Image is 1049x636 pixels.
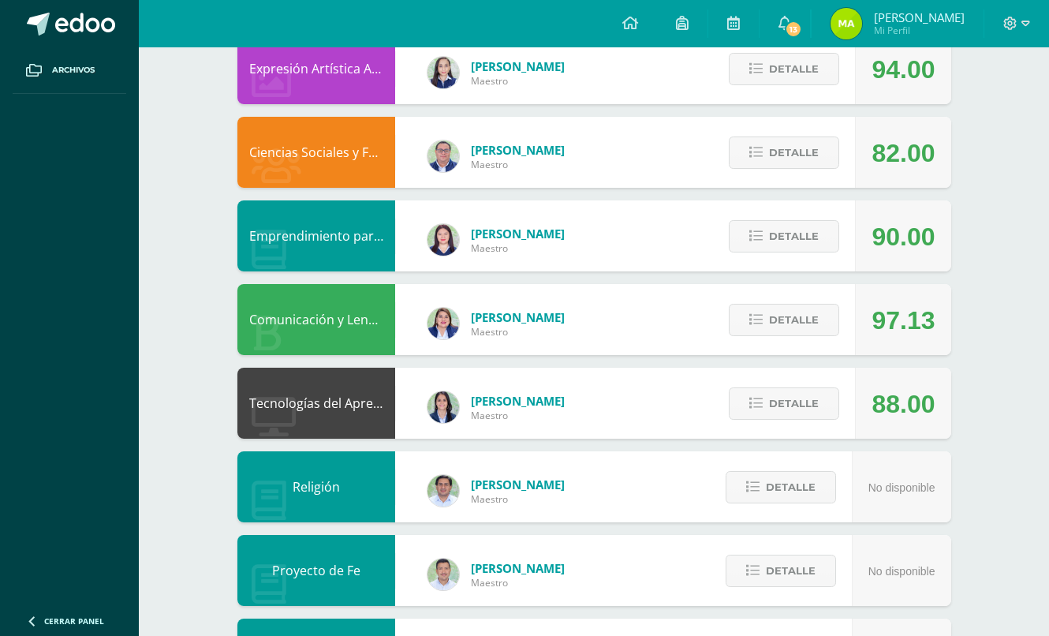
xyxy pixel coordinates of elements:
span: Cerrar panel [44,615,104,627]
span: Detalle [766,473,816,502]
button: Detalle [729,220,839,253]
div: 82.00 [872,118,935,189]
img: 360951c6672e02766e5b7d72674f168c.png [427,57,459,88]
span: [PERSON_NAME] [471,560,565,576]
div: Tecnologías del Aprendizaje y la Comunicación: Computación [237,368,395,439]
span: Detalle [769,222,819,251]
span: Maestro [471,576,565,589]
span: No disponible [868,565,935,578]
span: No disponible [868,481,935,494]
span: Detalle [769,389,819,418]
button: Detalle [729,387,839,420]
div: Ciencias Sociales y Formación Ciudadana [237,117,395,188]
button: Detalle [726,471,836,503]
span: [PERSON_NAME] [471,309,565,325]
span: [PERSON_NAME] [471,58,565,74]
span: [PERSON_NAME] [471,226,565,241]
span: Maestro [471,409,565,422]
span: Maestro [471,325,565,339]
span: Mi Perfil [874,24,965,37]
button: Detalle [729,53,839,85]
img: a452c7054714546f759a1a740f2e8572.png [427,224,459,256]
button: Detalle [729,137,839,169]
img: c1c1b07ef08c5b34f56a5eb7b3c08b85.png [427,140,459,172]
span: Maestro [471,492,565,506]
span: [PERSON_NAME] [471,393,565,409]
span: Archivos [52,64,95,77]
span: [PERSON_NAME] [471,477,565,492]
div: Emprendimiento para la Productividad [237,200,395,271]
div: 88.00 [872,369,935,440]
button: Detalle [729,304,839,336]
div: 97.13 [872,285,935,356]
div: Expresión Artística ARTES PLÁSTICAS [237,33,395,104]
span: [PERSON_NAME] [471,142,565,158]
div: Comunicación y Lenguaje, Idioma Español [237,284,395,355]
span: Detalle [769,305,819,335]
img: 7489ccb779e23ff9f2c3e89c21f82ed0.png [427,391,459,423]
div: 94.00 [872,34,935,105]
span: Detalle [769,138,819,167]
span: Maestro [471,74,565,88]
div: Proyecto de Fe [237,535,395,606]
button: Detalle [726,555,836,587]
span: Maestro [471,241,565,255]
span: [PERSON_NAME] [874,9,965,25]
span: Maestro [471,158,565,171]
img: f767cae2d037801592f2ba1a5db71a2a.png [427,475,459,507]
span: 13 [785,21,802,38]
img: 97caf0f34450839a27c93473503a1ec1.png [427,308,459,339]
div: 90.00 [872,201,935,272]
div: Religión [237,451,395,522]
span: Detalle [766,556,816,585]
img: 585d333ccf69bb1c6e5868c8cef08dba.png [427,559,459,590]
img: 3bd36b046ae57517a132c7b6c830657d.png [831,8,862,39]
a: Archivos [13,47,126,94]
span: Detalle [769,54,819,84]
